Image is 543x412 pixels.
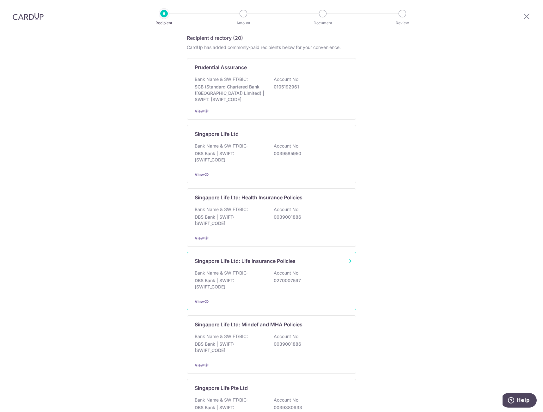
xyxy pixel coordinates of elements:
p: DBS Bank | SWIFT: [SWIFT_CODE] [195,277,265,290]
p: Bank Name & SWIFT/BIC: [195,397,248,403]
p: Account No: [274,333,300,340]
p: DBS Bank | SWIFT: [SWIFT_CODE] [195,214,265,227]
p: Prudential Assurance [195,64,247,71]
iframe: Opens a widget where you can find more information [503,393,537,409]
p: Account No: [274,397,300,403]
a: View [195,299,204,304]
p: Singapore Life Ltd: Health Insurance Policies [195,194,302,201]
p: 0270007597 [274,277,345,284]
p: SCB (Standard Chartered Bank ([GEOGRAPHIC_DATA]) Limited) | SWIFT: [SWIFT_CODE] [195,84,265,103]
p: Singapore Life Pte Ltd [195,384,248,392]
p: Bank Name & SWIFT/BIC: [195,270,248,276]
a: View [195,363,204,367]
a: View [195,172,204,177]
p: 0039001886 [274,214,345,220]
h5: Recipient directory (20) [187,34,243,42]
p: Account No: [274,143,300,149]
p: DBS Bank | SWIFT: [SWIFT_CODE] [195,341,265,354]
p: Review [379,20,426,26]
p: Account No: [274,206,300,213]
p: 0039585950 [274,150,345,157]
p: Singapore Life Ltd: Mindef and MHA Policies [195,321,302,328]
p: Bank Name & SWIFT/BIC: [195,76,248,82]
p: Amount [220,20,267,26]
p: 0039001886 [274,341,345,347]
a: View [195,236,204,240]
div: CardUp has added commonly-paid recipients below for your convenience. [187,44,356,51]
p: 0039380933 [274,404,345,411]
p: Document [299,20,346,26]
p: Bank Name & SWIFT/BIC: [195,333,248,340]
a: View [195,109,204,113]
p: Recipient [141,20,187,26]
p: Account No: [274,76,300,82]
p: Bank Name & SWIFT/BIC: [195,143,248,149]
p: DBS Bank | SWIFT: [SWIFT_CODE] [195,150,265,163]
p: Singapore Life Ltd: Life Insurance Policies [195,257,296,265]
p: Bank Name & SWIFT/BIC: [195,206,248,213]
img: CardUp [13,13,44,20]
p: 0105192961 [274,84,345,90]
p: Singapore Life Ltd [195,130,239,138]
p: Account No: [274,270,300,276]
